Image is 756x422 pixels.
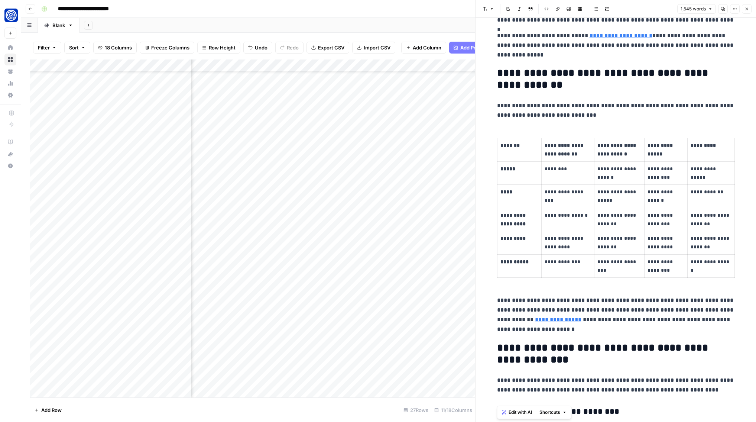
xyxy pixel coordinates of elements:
span: Sort [69,44,79,51]
button: Help + Support [4,160,16,172]
a: Home [4,42,16,54]
a: Browse [4,54,16,65]
div: 27 Rows [400,404,431,416]
button: 18 Columns [93,42,137,54]
button: 1,545 words [677,4,716,14]
span: 1,545 words [681,6,706,12]
img: Fundwell Logo [4,9,18,22]
button: Freeze Columns [140,42,194,54]
span: Filter [38,44,50,51]
div: 11/18 Columns [431,404,475,416]
button: What's new? [4,148,16,160]
span: Row Height [209,44,236,51]
span: Export CSV [318,44,344,51]
button: Add Column [401,42,446,54]
span: 18 Columns [105,44,132,51]
a: Settings [4,89,16,101]
button: Import CSV [352,42,395,54]
span: Freeze Columns [151,44,189,51]
span: Add Row [41,406,62,414]
button: Row Height [197,42,240,54]
div: Blank [52,22,65,29]
span: Import CSV [364,44,390,51]
a: AirOps Academy [4,136,16,148]
span: Edit with AI [509,409,532,416]
button: Redo [275,42,304,54]
span: Undo [255,44,267,51]
button: Shortcuts [536,407,570,417]
span: Shortcuts [539,409,560,416]
button: Undo [243,42,272,54]
button: Workspace: Fundwell [4,6,16,25]
button: Edit with AI [499,407,535,417]
button: Filter [33,42,61,54]
button: Add Power Agent [449,42,505,54]
a: Usage [4,77,16,89]
a: Blank [38,18,80,33]
span: Add Column [413,44,441,51]
button: Sort [64,42,90,54]
a: Your Data [4,65,16,77]
button: Add Row [30,404,66,416]
button: Export CSV [306,42,349,54]
div: What's new? [5,148,16,160]
span: Redo [287,44,299,51]
span: Add Power Agent [460,44,501,51]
